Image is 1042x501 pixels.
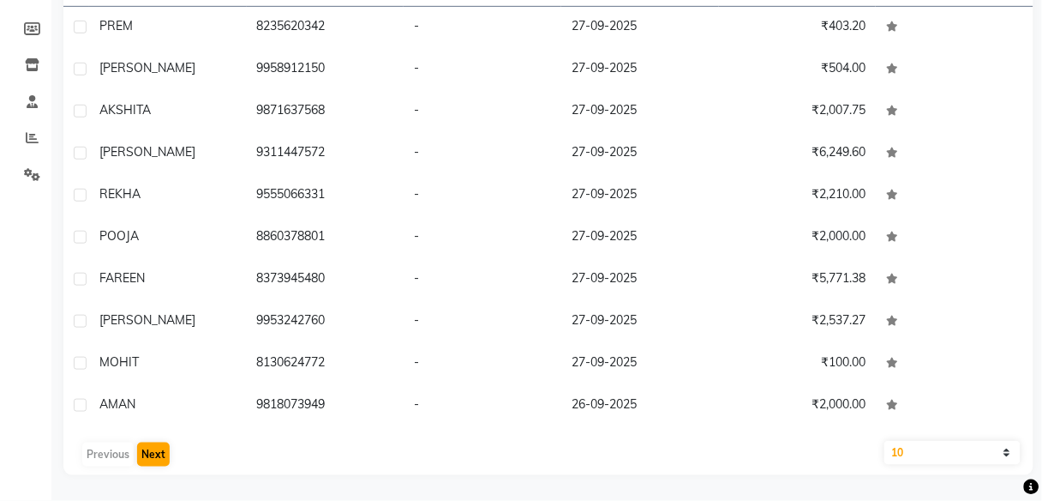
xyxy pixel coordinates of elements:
[719,259,877,301] td: ₹5,771.38
[404,49,561,91] td: -
[404,175,561,217] td: -
[247,49,404,91] td: 9958912150
[404,91,561,133] td: -
[404,301,561,343] td: -
[99,396,135,412] span: AMAN
[247,385,404,427] td: 9818073949
[247,301,404,343] td: 9953242760
[404,259,561,301] td: -
[404,385,561,427] td: -
[561,91,719,133] td: 27-09-2025
[561,133,719,175] td: 27-09-2025
[719,175,877,217] td: ₹2,210.00
[247,133,404,175] td: 9311447572
[99,186,141,202] span: REKHA
[247,175,404,217] td: 9555066331
[247,7,404,49] td: 8235620342
[404,343,561,385] td: -
[561,301,719,343] td: 27-09-2025
[99,228,139,244] span: POOJA
[99,354,139,370] span: MOHIT
[247,259,404,301] td: 8373945480
[719,301,877,343] td: ₹2,537.27
[99,102,151,118] span: AKSHITA
[99,312,195,328] span: [PERSON_NAME]
[561,49,719,91] td: 27-09-2025
[561,175,719,217] td: 27-09-2025
[99,18,133,33] span: PREM
[719,91,877,133] td: ₹2,007.75
[719,49,877,91] td: ₹504.00
[561,343,719,385] td: 27-09-2025
[719,343,877,385] td: ₹100.00
[561,259,719,301] td: 27-09-2025
[247,217,404,259] td: 8860378801
[99,144,195,160] span: [PERSON_NAME]
[719,217,877,259] td: ₹2,000.00
[404,133,561,175] td: -
[404,217,561,259] td: -
[719,7,877,49] td: ₹403.20
[719,385,877,427] td: ₹2,000.00
[561,7,719,49] td: 27-09-2025
[561,385,719,427] td: 26-09-2025
[137,443,170,467] button: Next
[719,133,877,175] td: ₹6,249.60
[99,270,145,286] span: FAREEN
[247,91,404,133] td: 9871637568
[247,343,404,385] td: 8130624772
[404,7,561,49] td: -
[99,60,195,75] span: [PERSON_NAME]
[561,217,719,259] td: 27-09-2025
